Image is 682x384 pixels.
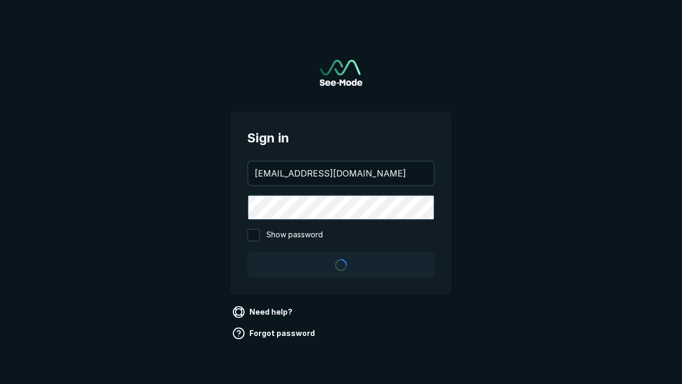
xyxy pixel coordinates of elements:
span: Show password [266,229,323,242]
a: Need help? [230,303,297,321]
a: Forgot password [230,325,319,342]
a: Go to sign in [320,60,362,86]
img: See-Mode Logo [320,60,362,86]
span: Sign in [247,129,435,148]
input: your@email.com [248,162,434,185]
